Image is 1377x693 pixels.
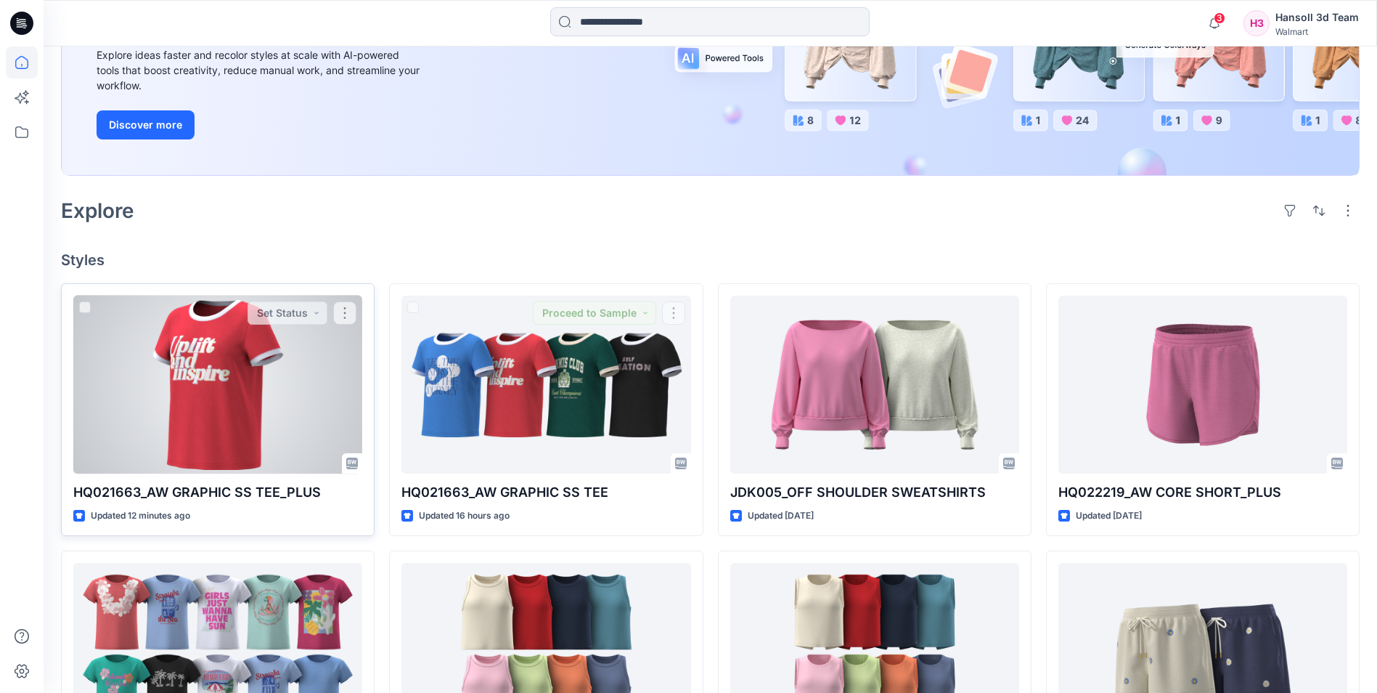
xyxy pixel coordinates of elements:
[97,110,195,139] button: Discover more
[1243,10,1270,36] div: H3
[730,296,1019,474] a: JDK005_OFF SHOULDER SWEATSHIRTS
[419,508,510,524] p: Updated 16 hours ago
[401,482,690,503] p: HQ021663_AW GRAPHIC SS TEE
[61,199,134,222] h2: Explore
[97,110,423,139] a: Discover more
[748,508,814,524] p: Updated [DATE]
[97,47,423,93] div: Explore ideas faster and recolor styles at scale with AI-powered tools that boost creativity, red...
[1275,26,1359,37] div: Walmart
[73,296,362,474] a: HQ021663_AW GRAPHIC SS TEE_PLUS
[401,296,690,474] a: HQ021663_AW GRAPHIC SS TEE
[1058,296,1347,474] a: HQ022219_AW CORE SHORT_PLUS
[91,508,190,524] p: Updated 12 minutes ago
[730,482,1019,503] p: JDK005_OFF SHOULDER SWEATSHIRTS
[61,251,1360,269] h4: Styles
[1275,9,1359,26] div: Hansoll 3d Team
[73,482,362,503] p: HQ021663_AW GRAPHIC SS TEE_PLUS
[1058,482,1347,503] p: HQ022219_AW CORE SHORT_PLUS
[1214,12,1225,24] span: 3
[1076,508,1142,524] p: Updated [DATE]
